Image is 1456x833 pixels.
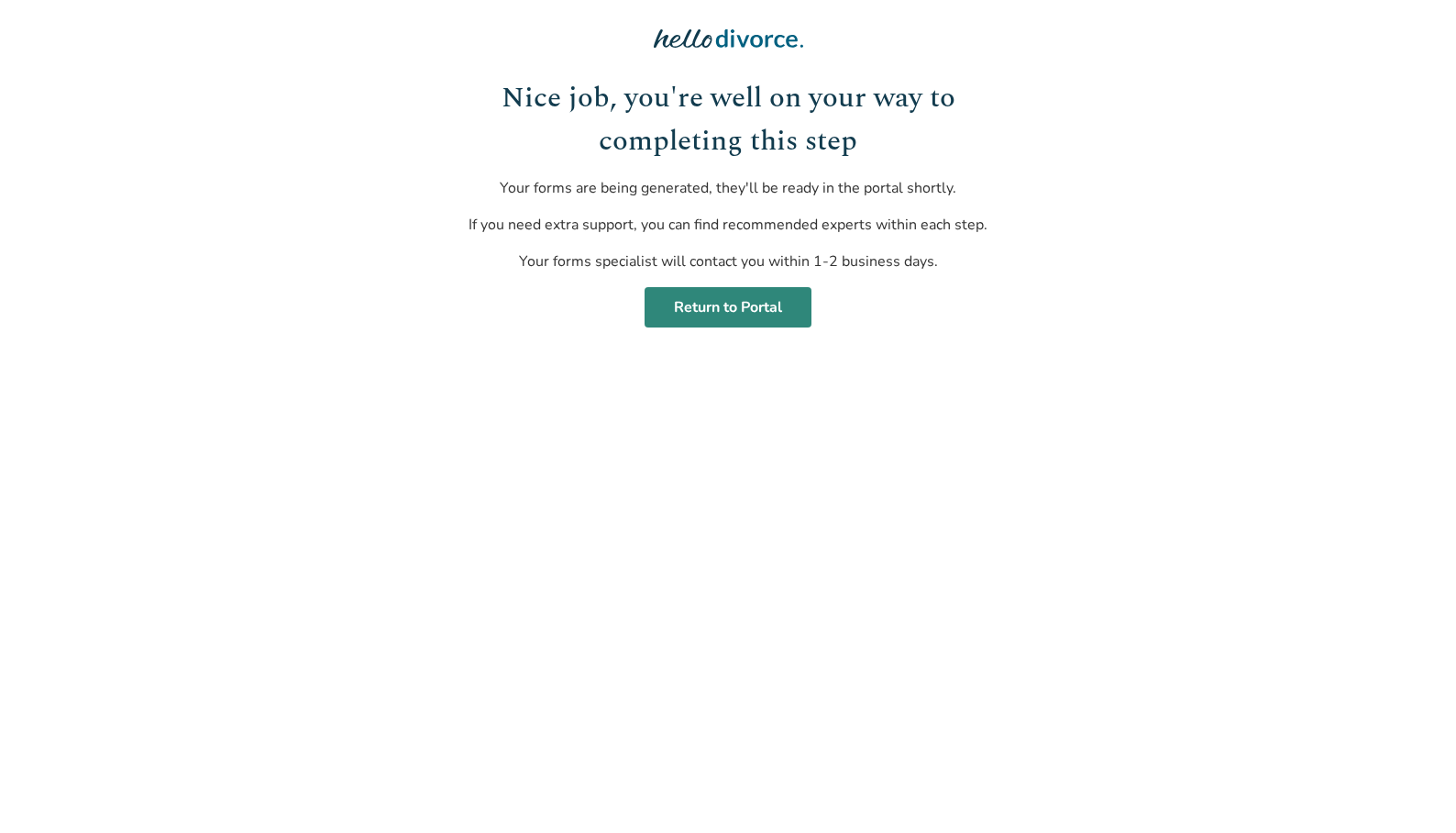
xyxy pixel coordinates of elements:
[1364,745,1456,833] iframe: Chat Widget
[452,77,1005,162] h1: Nice job, you're well on your way to completing this step
[452,250,1005,272] p: Your forms specialist will contact you within 1-2 business days.
[452,177,1005,199] p: Your forms are being generated, they'll be ready in the portal shortly.
[452,214,1005,236] p: If you need extra support, you can find recommended experts within each step.
[645,287,811,328] a: Return to Portal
